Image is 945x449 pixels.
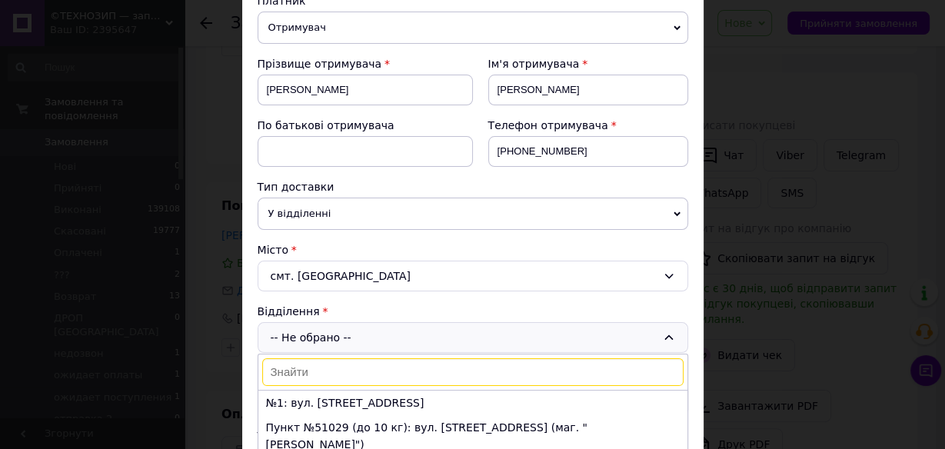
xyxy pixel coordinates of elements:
[258,242,688,258] div: Місто
[262,358,684,386] input: Знайти
[258,12,688,44] span: Отримувач
[488,119,608,131] span: Телефон отримувача
[258,58,382,70] span: Прізвище отримувача
[258,304,688,319] div: Відділення
[258,391,687,415] li: №1: вул. [STREET_ADDRESS]
[258,119,394,131] span: По батькові отримувача
[488,136,688,167] input: +380
[258,181,334,193] span: Тип доставки
[258,322,688,353] div: -- Не обрано --
[488,58,580,70] span: Ім'я отримувача
[258,198,688,230] span: У відділенні
[258,261,688,291] div: смт. [GEOGRAPHIC_DATA]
